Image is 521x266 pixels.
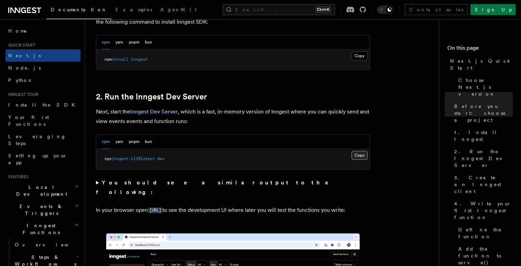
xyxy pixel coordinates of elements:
[451,171,513,197] a: 3. Create an Inngest client
[131,57,148,62] span: inngest
[12,239,80,251] a: Overview
[456,223,513,243] a: Define the function
[8,114,49,127] span: Your first Functions
[111,2,156,19] a: Examples
[8,53,41,58] span: Next.js
[5,43,35,48] span: Quick start
[102,135,110,149] button: npm
[112,57,128,62] span: install
[96,178,370,197] summary: You should see a similar output to the following:
[104,57,112,62] span: npm
[8,65,41,71] span: Node.js
[104,156,112,161] span: npx
[129,35,139,49] button: pnpm
[148,207,162,213] code: [URL]
[447,55,513,74] a: Next.js Quick Start
[8,153,67,165] span: Setting up your app
[5,181,80,200] button: Local Development
[102,35,110,49] button: npm
[451,197,513,223] a: 4. Write your first Inngest function
[5,200,80,219] button: Events & Triggers
[5,174,28,180] span: Features
[315,6,331,13] kbd: Ctrl+K
[377,5,394,14] button: Toggle dark mode
[5,149,80,169] a: Setting up your app
[160,7,197,12] span: AgentKit
[145,135,152,149] button: bun
[5,49,80,62] a: Next.js
[96,107,370,126] p: Next, start the , which is a fast, in-memory version of Inngest where you can quickly send and vi...
[458,226,513,240] span: Define the function
[451,100,513,126] a: Before you start: choose a project
[96,179,338,195] strong: You should see a similar output to the following:
[115,7,152,12] span: Examples
[96,92,207,101] a: 2. Run the Inngest Dev Server
[8,134,66,146] span: Leveraging Steps
[130,108,178,115] a: Inngest Dev Server
[5,62,80,74] a: Node.js
[351,51,368,60] button: Copy
[458,245,513,266] span: Add the function to serve()
[51,7,107,12] span: Documentation
[5,99,80,111] a: Install the SDK
[96,205,370,215] p: In your browser open to see the development UI where later you will test the functions you write:
[451,145,513,171] a: 2. Run the Inngest Dev Server
[5,130,80,149] a: Leveraging Steps
[5,222,74,236] span: Inngest Functions
[454,200,513,221] span: 4. Write your first Inngest function
[5,184,75,197] span: Local Development
[129,135,139,149] button: pnpm
[47,2,111,19] a: Documentation
[8,27,27,34] span: Home
[5,92,38,97] span: Inngest tour
[5,74,80,86] a: Python
[115,135,123,149] button: yarn
[470,4,516,15] a: Sign Up
[456,74,513,100] a: Choose Next.js version
[112,156,155,161] span: inngest-cli@latest
[351,151,368,160] button: Copy
[454,103,513,123] span: Before you start: choose a project
[454,129,513,143] span: 1. Install Inngest
[115,35,123,49] button: yarn
[5,219,80,239] button: Inngest Functions
[451,126,513,145] a: 1. Install Inngest
[8,102,79,108] span: Install the SDK
[5,203,75,217] span: Events & Triggers
[145,35,152,49] button: bun
[223,4,335,15] button: Search...Ctrl+K
[5,111,80,130] a: Your first Functions
[458,77,513,97] span: Choose Next.js version
[454,174,513,195] span: 3. Create an Inngest client
[454,148,513,169] span: 2. Run the Inngest Dev Server
[15,242,85,247] span: Overview
[5,25,80,37] a: Home
[447,44,513,55] h4: On this page
[450,58,513,71] span: Next.js Quick Start
[157,156,164,161] span: dev
[156,2,201,19] a: AgentKit
[405,4,468,15] a: Contact sales
[148,207,162,213] a: [URL]
[8,77,33,83] span: Python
